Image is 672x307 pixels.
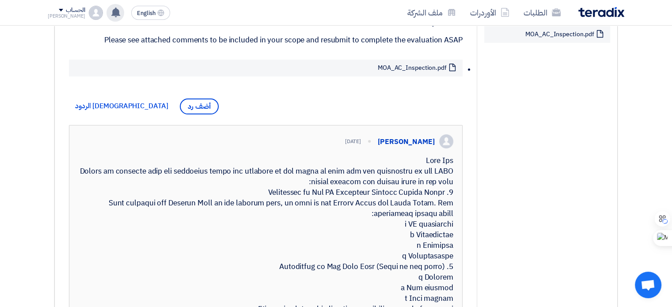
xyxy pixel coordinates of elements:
div: Please see attached comments to be included in your scope and resubmit to complete the evaluation... [69,35,463,45]
span: أضف رد [180,99,219,114]
img: Teradix logo [578,7,624,17]
a: ملف الشركة [400,2,463,23]
div: [DATE] [345,137,361,145]
a: MOA_AC_Inspection.pdf [378,64,447,72]
img: profile_test.png [439,134,453,148]
a: الطلبات [516,2,568,23]
div: [PERSON_NAME] [48,14,85,19]
div: Open chat [635,272,661,298]
a: MOA_AC_Inspection.pdf [525,30,594,38]
div: [PERSON_NAME] [378,137,435,147]
a: الأوردرات [463,2,516,23]
span: [DEMOGRAPHIC_DATA] الردود [75,101,168,111]
div: الحساب [66,7,85,14]
button: English [131,6,170,20]
img: profile_test.png [89,6,103,20]
span: English [137,10,156,16]
h1: MOA AC inspection [69,15,463,28]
